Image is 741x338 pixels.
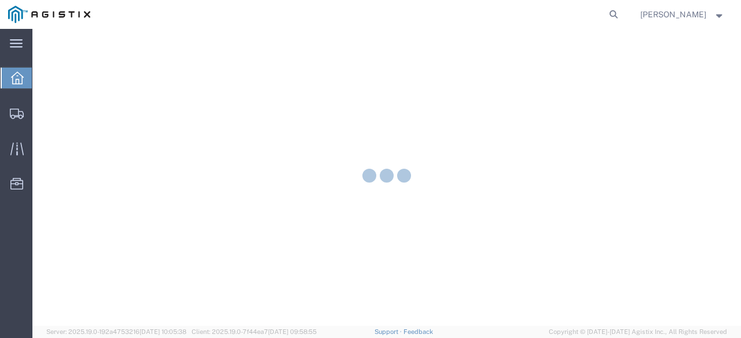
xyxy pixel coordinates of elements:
img: logo [8,6,90,23]
span: Client: 2025.19.0-7f44ea7 [192,328,317,335]
a: Feedback [403,328,433,335]
span: [DATE] 09:58:55 [268,328,317,335]
span: Server: 2025.19.0-192a4753216 [46,328,186,335]
span: [DATE] 10:05:38 [140,328,186,335]
span: Copyright © [DATE]-[DATE] Agistix Inc., All Rights Reserved [549,327,727,337]
button: [PERSON_NAME] [640,8,725,21]
span: Mustafa Sheriff [640,8,706,21]
a: Support [375,328,403,335]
